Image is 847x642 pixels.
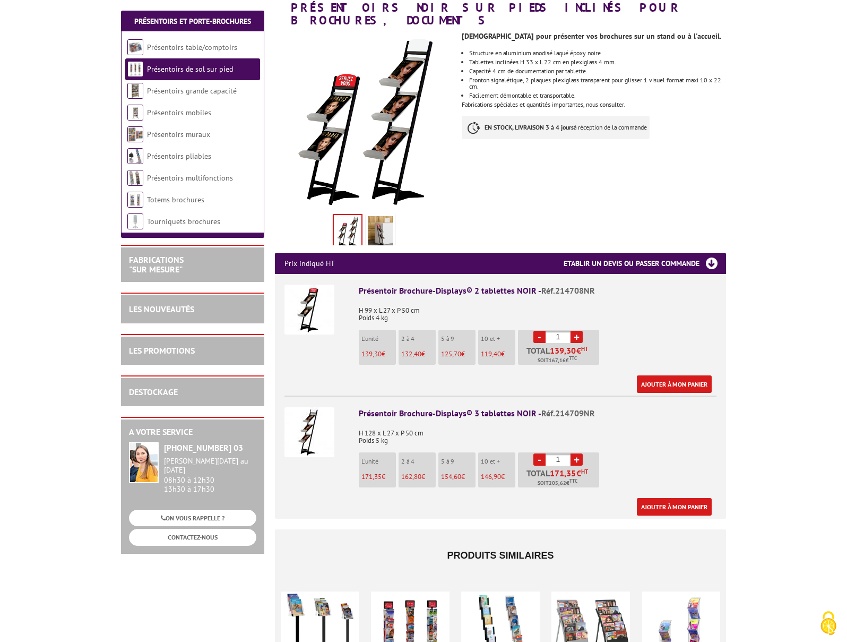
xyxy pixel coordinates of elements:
[571,331,583,343] a: +
[441,458,476,465] p: 5 à 9
[127,126,143,142] img: Présentoirs muraux
[541,408,595,418] span: Réf.214709NR
[569,355,577,361] sup: TTC
[538,479,577,487] span: Soit €
[521,469,599,487] p: Total
[147,42,237,52] a: Présentoirs table/comptoirs
[361,458,396,465] p: L'unité
[571,453,583,466] a: +
[810,606,847,642] button: Cookies (fenêtre modale)
[521,346,599,365] p: Total
[462,27,734,150] div: Fabrications spéciales et quantités importantes, nous consulter.
[127,105,143,121] img: Présentoirs mobiles
[164,457,256,493] div: 08h30 à 12h30 13h30 à 17h30
[815,610,842,637] img: Cookies (fenêtre modale)
[469,77,726,90] li: Fronton signalétique, 2 plaques plexiglass transparent pour glisser 1 visuel format maxi 10 x 22 cm.
[564,253,726,274] h3: Etablir un devis ou passer commande
[581,468,588,475] sup: HT
[127,83,143,99] img: Présentoirs grande capacité
[481,335,515,343] p: 10 et +
[469,68,726,74] li: Capacité 4 cm de documentation par tablette.
[469,59,726,65] li: Tablettes inclinées H 33 x L 22 cm en plexiglass 4 mm.
[147,86,237,96] a: Présentoirs grande capacité
[147,173,233,183] a: Présentoirs multifonctions
[147,108,211,117] a: Présentoirs mobiles
[462,31,721,41] strong: [DEMOGRAPHIC_DATA] pour présenter vos brochures sur un stand ou à l'accueil.
[129,254,184,275] a: FABRICATIONS"Sur Mesure"
[129,387,178,397] a: DESTOCKAGE
[569,478,577,484] sup: TTC
[275,32,454,210] img: 214708nr_214709nr_presentoir_pieds_inclines_pour_brochures.jpg
[549,479,566,487] span: 205,62
[481,473,515,481] p: €
[401,472,421,481] span: 162,80
[147,195,204,204] a: Totems brochures
[401,473,436,481] p: €
[401,335,436,343] p: 2 à 4
[462,116,650,139] p: à réception de la commande
[441,472,461,481] span: 154,60
[447,550,554,561] span: Produits similaires
[164,442,243,453] strong: [PHONE_NUMBER] 03
[361,472,382,481] span: 171,35
[359,299,716,322] p: H 99 x L 27 x P 50 cm Poids 4 kg
[481,472,501,481] span: 146,90
[129,529,256,545] a: CONTACTEZ-NOUS
[359,422,716,444] p: H 128 x L 27 x P 50 cm Poids 5 kg
[549,356,566,365] span: 167,16
[533,331,546,343] a: -
[469,50,726,56] li: Structure en aluminium anodisé laqué époxy noire
[401,349,421,358] span: 132,40
[129,427,256,437] h2: A votre service
[576,346,581,355] span: €
[284,407,334,457] img: Présentoir Brochure-Displays® 3 tablettes NOIR
[550,346,576,355] span: 139,30
[485,123,574,131] strong: EN STOCK, LIVRAISON 3 à 4 jours
[147,217,220,226] a: Tourniquets brochures
[481,458,515,465] p: 10 et +
[127,148,143,164] img: Présentoirs pliables
[127,39,143,55] img: Présentoirs table/comptoirs
[361,473,396,481] p: €
[538,356,577,365] span: Soit €
[361,335,396,343] p: L'unité
[401,458,436,465] p: 2 à 4
[541,285,595,296] span: Réf.214708NR
[441,349,461,358] span: 125,70
[481,349,501,358] span: 119,40
[361,349,382,358] span: 139,30
[147,64,233,74] a: Présentoirs de sol sur pied
[127,213,143,229] img: Tourniquets brochures
[581,345,588,353] sup: HT
[334,215,361,248] img: 214708nr_214709nr_presentoir_pieds_inclines_pour_brochures.jpg
[284,285,334,335] img: Présentoir Brochure-Displays® 2 tablettes NOIR
[368,216,393,249] img: 214708nr_presentoir_pieds_inclines_pour_brochures_situation.jpg
[164,457,256,475] div: [PERSON_NAME][DATE] au [DATE]
[401,350,436,358] p: €
[441,473,476,481] p: €
[637,375,712,393] a: Ajouter à mon panier
[637,498,712,516] a: Ajouter à mon panier
[129,304,194,314] a: LES NOUVEAUTÉS
[441,350,476,358] p: €
[129,345,195,356] a: LES PROMOTIONS
[284,253,335,274] p: Prix indiqué HT
[147,151,211,161] a: Présentoirs pliables
[576,469,581,477] span: €
[127,170,143,186] img: Présentoirs multifonctions
[359,407,716,420] div: Présentoir Brochure-Displays® 3 tablettes NOIR -
[550,469,576,477] span: 171,35
[469,92,726,99] li: Facilement démontable et transportable.
[127,192,143,208] img: Totems brochures
[134,16,251,26] a: Présentoirs et Porte-brochures
[361,350,396,358] p: €
[127,61,143,77] img: Présentoirs de sol sur pied
[359,285,716,297] div: Présentoir Brochure-Displays® 2 tablettes NOIR -
[129,510,256,526] a: ON VOUS RAPPELLE ?
[441,335,476,343] p: 5 à 9
[481,350,515,358] p: €
[147,130,210,139] a: Présentoirs muraux
[129,442,159,483] img: widget-service.jpg
[533,453,546,466] a: -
